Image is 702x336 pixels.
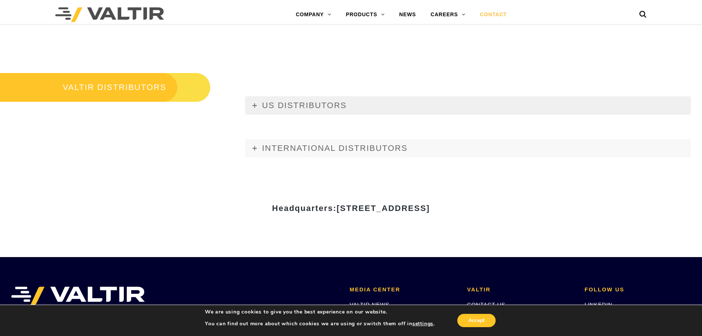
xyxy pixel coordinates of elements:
span: [STREET_ADDRESS] [336,204,430,213]
a: COMPANY [289,7,339,22]
img: VALTIR [11,287,145,305]
img: Valtir [55,7,164,22]
h2: MEDIA CENTER [350,287,456,293]
button: Accept [457,314,496,327]
a: PRODUCTS [339,7,392,22]
a: CAREERS [423,7,473,22]
p: We are using cookies to give you the best experience on our website. [205,309,435,315]
a: US DISTRIBUTORS [245,96,691,115]
h2: VALTIR [467,287,574,293]
h2: FOLLOW US [584,287,691,293]
p: You can find out more about which cookies we are using or switch them off in . [205,321,435,327]
span: US DISTRIBUTORS [262,101,347,110]
a: LINKEDIN [584,301,612,308]
span: INTERNATIONAL DISTRIBUTORS [262,143,408,153]
button: settings [412,321,433,327]
a: CONTACT US [467,301,506,308]
a: INTERNATIONAL DISTRIBUTORS [245,139,691,157]
a: CONTACT [472,7,514,22]
a: VALTIR NEWS [350,301,390,308]
a: NEWS [392,7,423,22]
strong: Headquarters: [272,204,430,213]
